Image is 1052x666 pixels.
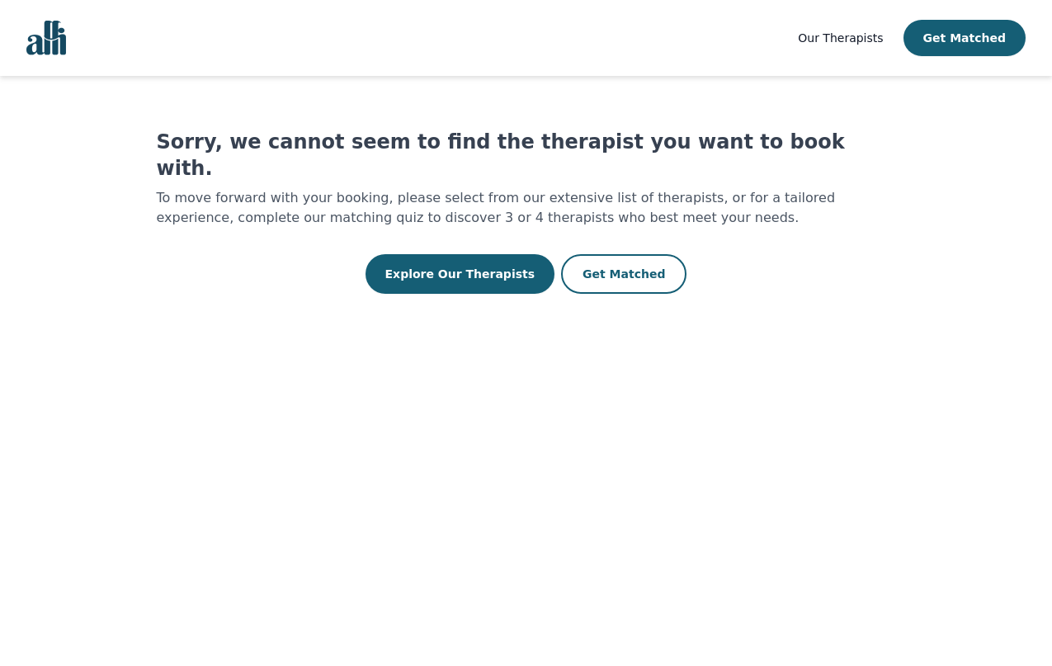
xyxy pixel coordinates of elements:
button: Get Matched [561,254,686,294]
span: Our Therapists [798,31,883,45]
button: Get Matched [903,20,1026,56]
a: Our Therapists [798,28,883,48]
p: To move forward with your booking, please select from our extensive list of therapists, or for a ... [157,188,896,228]
h1: Sorry, we cannot seem to find the therapist you want to book with. [157,129,896,182]
img: alli logo [26,21,66,55]
button: Explore Our Therapists [366,254,555,294]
